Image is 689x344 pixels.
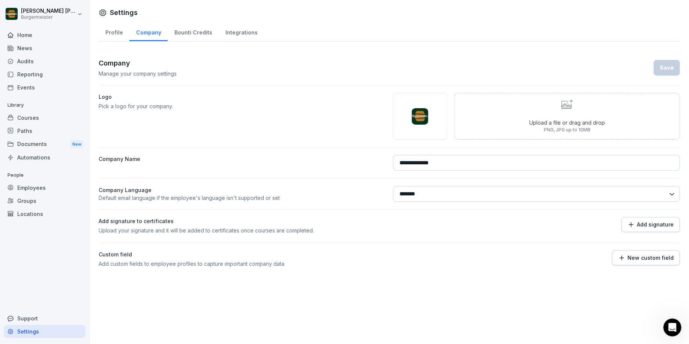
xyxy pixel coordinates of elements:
[15,94,125,102] div: Send us a message
[99,194,386,202] p: Default email language if the employee's language isn't supported or set
[627,255,674,261] p: New custom field
[4,99,86,111] p: Library
[75,234,150,264] button: Messages
[4,81,86,94] a: Events
[621,217,680,232] button: Add signature
[99,102,386,110] p: Pick a logo for your company.
[4,325,86,338] a: Settings
[99,155,386,171] label: Company Name
[4,181,86,194] a: Employees
[15,66,135,79] p: How can we help?
[129,12,143,25] div: Close
[529,119,605,127] p: Upload a file or drag and drop
[612,250,680,265] button: New custom field
[4,312,86,325] div: Support
[99,260,386,268] p: Add custom fields to employee profiles to capture important company data
[15,102,125,110] div: We'll be back online [DATE]
[102,12,117,27] img: Profile image for Miriam
[99,58,177,68] h3: Company
[99,93,386,101] label: Logo
[99,217,386,225] label: Add signature to certificates
[99,186,386,194] p: Company Language
[129,22,168,41] a: Company
[4,137,86,151] div: Documents
[110,7,138,18] h1: Settings
[219,22,264,41] a: Integrations
[4,124,86,137] a: Paths
[99,226,386,234] p: Upload your signature and it will be added to certificates once courses are completed.
[4,137,86,151] a: DocumentsNew
[99,250,386,258] label: Custom field
[412,108,428,125] img: vi4xj1rh7o2tnjevi8opufjs.png
[4,55,86,68] a: Audits
[663,319,681,337] iframe: Intercom live chat
[4,194,86,207] a: Groups
[21,8,76,14] p: [PERSON_NAME] [PERSON_NAME] [PERSON_NAME]
[529,127,605,133] p: PNG, JPG up to 10MB
[15,14,67,26] img: logo
[4,68,86,81] a: Reporting
[100,252,126,258] span: Messages
[4,207,86,220] a: Locations
[654,60,680,76] button: Save
[637,222,674,228] p: Add signature
[168,22,219,41] a: Bounti Credits
[99,70,177,77] p: Manage your company settings
[99,22,129,41] a: Profile
[4,42,86,55] a: News
[660,64,674,72] div: Save
[88,12,103,27] img: Profile image for Ziar
[21,15,76,20] p: Burgermeister
[29,252,46,258] span: Home
[4,169,86,181] p: People
[4,28,86,42] a: Home
[4,111,86,124] a: Courses
[4,151,86,164] a: Automations
[15,53,135,66] p: Hi [PERSON_NAME]
[8,88,143,116] div: Send us a messageWe'll be back online [DATE]
[71,140,83,149] div: New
